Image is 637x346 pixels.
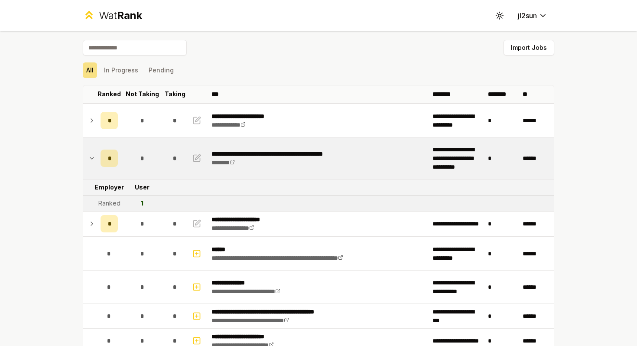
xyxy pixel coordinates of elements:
td: Employer [97,180,121,195]
a: WatRank [83,9,142,23]
button: Import Jobs [504,40,554,55]
button: In Progress [101,62,142,78]
div: Ranked [98,199,120,208]
td: User [121,180,163,195]
button: Pending [145,62,177,78]
div: Wat [99,9,142,23]
div: 1 [141,199,143,208]
span: jl2sun [518,10,537,21]
span: Rank [117,9,142,22]
button: jl2sun [511,8,554,23]
p: Not Taking [126,90,159,98]
button: All [83,62,97,78]
p: Taking [165,90,185,98]
p: Ranked [97,90,121,98]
